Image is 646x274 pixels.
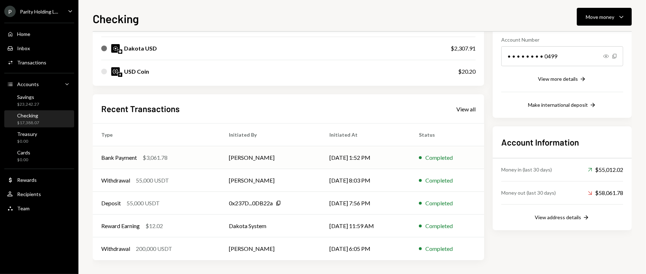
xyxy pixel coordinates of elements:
[124,44,157,53] div: Dakota USD
[17,94,39,100] div: Savings
[118,73,122,77] img: ethereum-mainnet
[538,75,586,83] button: View more details
[145,222,163,230] div: $12.02
[535,214,581,220] div: View address details
[143,153,168,162] div: $3,061.78
[124,67,149,76] div: USD Coin
[4,27,74,40] a: Home
[220,169,321,192] td: [PERSON_NAME]
[4,92,74,109] a: Savings$23,242.27
[501,166,552,173] div: Money in (last 30 days)
[111,44,120,53] img: DKUSD
[101,222,140,230] div: Reward Earning
[17,131,37,137] div: Treasury
[425,153,453,162] div: Completed
[321,215,410,237] td: [DATE] 11:59 AM
[425,176,453,185] div: Completed
[456,106,476,113] div: View all
[321,123,410,146] th: Initiated At
[501,189,556,196] div: Money out (last 30 days)
[136,176,169,185] div: 55,000 USDT
[577,8,632,26] button: Move money
[17,120,39,126] div: $17,388.07
[17,157,30,163] div: $0.00
[4,173,74,186] a: Rewards
[93,11,139,26] h1: Checking
[425,222,453,230] div: Completed
[4,188,74,200] a: Recipients
[456,105,476,113] a: View all
[118,49,122,54] img: base-mainnet
[17,112,39,118] div: Checking
[17,81,39,87] div: Accounts
[17,138,37,144] div: $0.00
[101,103,180,115] h2: Recent Transactions
[458,67,476,76] div: $20.20
[17,149,30,156] div: Cards
[93,123,220,146] th: Type
[501,36,623,43] div: Account Number
[586,13,614,21] div: Move money
[321,237,410,260] td: [DATE] 6:05 PM
[4,129,74,146] a: Treasury$0.00
[17,59,46,65] div: Transactions
[4,147,74,164] a: Cards$0.00
[501,46,623,66] div: • • • • • • • • 0499
[17,31,30,37] div: Home
[538,76,578,82] div: View more details
[101,199,121,207] div: Deposit
[410,123,484,146] th: Status
[101,153,137,162] div: Bank Payment
[4,78,74,90] a: Accounts
[220,146,321,169] td: [PERSON_NAME]
[17,205,30,211] div: Team
[451,44,476,53] div: $2,307.91
[425,199,453,207] div: Completed
[4,56,74,69] a: Transactions
[4,110,74,127] a: Checking$17,388.07
[528,101,596,109] button: Make international deposit
[220,237,321,260] td: [PERSON_NAME]
[20,9,58,15] div: Parity Holding L...
[4,42,74,54] a: Inbox
[229,199,273,207] div: 0x237D...0DB22a
[220,123,321,146] th: Initiated By
[321,192,410,215] td: [DATE] 7:56 PM
[321,146,410,169] td: [DATE] 1:52 PM
[17,191,41,197] div: Recipients
[136,244,172,253] div: 200,000 USDT
[4,202,74,215] a: Team
[321,169,410,192] td: [DATE] 8:03 PM
[111,67,120,76] img: USDC
[588,165,623,174] div: $55,012.02
[17,45,30,51] div: Inbox
[528,102,588,108] div: Make international deposit
[425,244,453,253] div: Completed
[588,189,623,197] div: $58,061.78
[101,176,130,185] div: Withdrawal
[127,199,160,207] div: 55,000 USDT
[4,6,16,17] div: P
[220,215,321,237] td: Dakota System
[101,244,130,253] div: Withdrawal
[17,177,37,183] div: Rewards
[535,214,590,222] button: View address details
[17,101,39,107] div: $23,242.27
[501,136,623,148] h2: Account Information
